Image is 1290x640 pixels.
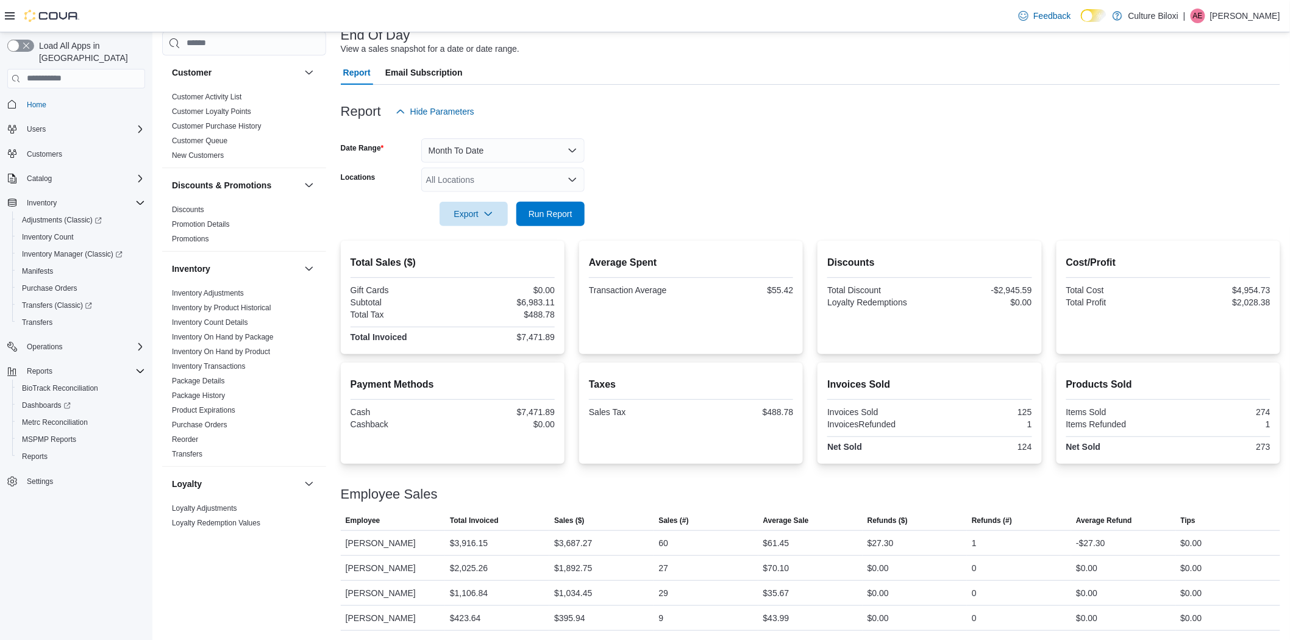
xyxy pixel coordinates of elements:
span: Package History [172,390,225,400]
span: MSPMP Reports [22,435,76,444]
div: 1 [1171,419,1270,429]
a: Dashboards [17,398,76,413]
strong: Total Invoiced [351,332,407,342]
span: Export [447,202,501,226]
a: Transfers (Classic) [17,298,97,313]
span: Inventory On Hand by Product [172,346,270,356]
span: Inventory Count Details [172,317,248,327]
label: Locations [341,172,376,182]
span: Home [22,97,145,112]
span: Average Refund [1076,516,1132,525]
button: Export [440,202,508,226]
h2: Discounts [827,255,1032,270]
div: $423.64 [450,611,481,625]
a: Loyalty Redemption Values [172,518,260,527]
a: Inventory Count [17,230,79,244]
button: Purchase Orders [12,280,150,297]
img: Cova [24,10,79,22]
button: Customers [2,145,150,163]
button: Operations [22,340,68,354]
span: Discounts [172,204,204,214]
span: Transfers (Classic) [17,298,145,313]
a: Transfers [172,449,202,458]
h2: Average Spent [589,255,793,270]
span: Metrc Reconciliation [17,415,145,430]
a: Discounts [172,205,204,213]
span: Inventory Manager (Classic) [17,247,145,261]
div: Transaction Average [589,285,689,295]
button: Hide Parameters [391,99,479,124]
div: $0.00 [868,561,889,575]
div: Subtotal [351,297,451,307]
span: Customers [27,149,62,159]
button: Settings [2,472,150,490]
a: Purchase Orders [17,281,82,296]
button: Transfers [12,314,150,331]
div: $70.10 [763,561,789,575]
div: 124 [932,442,1032,452]
span: Catalog [27,174,52,183]
div: [PERSON_NAME] [341,556,445,580]
button: Inventory Count [12,229,150,246]
h3: Discounts & Promotions [172,179,271,191]
span: Transfers (Classic) [22,300,92,310]
div: 0 [972,586,977,600]
div: $488.78 [455,310,555,319]
div: $27.30 [868,536,894,550]
h3: Inventory [172,262,210,274]
div: $0.00 [1076,611,1097,625]
button: MSPMP Reports [12,431,150,448]
span: Sales (#) [658,516,688,525]
a: Transfers (Classic) [12,297,150,314]
span: Promotion Details [172,219,230,229]
div: 125 [932,407,1032,417]
a: New Customers [172,151,224,159]
div: Inventory [162,285,326,466]
a: Inventory On Hand by Package [172,332,274,341]
a: Home [22,98,51,112]
span: Metrc Reconciliation [22,418,88,427]
div: $0.00 [932,297,1032,307]
a: Promotion Details [172,219,230,228]
span: Dashboards [22,400,71,410]
div: Ally Edwards [1191,9,1205,23]
div: [PERSON_NAME] [341,606,445,630]
div: $395.94 [554,611,585,625]
button: BioTrack Reconciliation [12,380,150,397]
span: Inventory Count [22,232,74,242]
div: Loyalty [162,500,326,535]
button: Users [2,121,150,138]
a: Customer Purchase History [172,121,262,130]
div: 0 [972,561,977,575]
span: MSPMP Reports [17,432,145,447]
div: $7,471.89 [455,332,555,342]
div: $7,471.89 [455,407,555,417]
button: Discounts & Promotions [302,177,316,192]
div: $1,034.45 [554,586,592,600]
div: $2,025.26 [450,561,488,575]
span: Inventory Count [17,230,145,244]
div: Total Tax [351,310,451,319]
div: [PERSON_NAME] [341,531,445,555]
span: Customer Activity List [172,91,242,101]
span: Purchase Orders [172,419,227,429]
div: [PERSON_NAME] [341,581,445,605]
div: Sales Tax [589,407,689,417]
div: -$2,945.59 [932,285,1032,295]
span: Transfers [22,318,52,327]
h3: End Of Day [341,28,410,43]
span: Loyalty Adjustments [172,503,237,513]
div: Cash [351,407,451,417]
div: -$27.30 [1076,536,1105,550]
span: Load All Apps in [GEOGRAPHIC_DATA] [34,40,145,64]
a: Customer Queue [172,136,227,144]
a: Adjustments (Classic) [12,212,150,229]
button: Reports [2,363,150,380]
span: Manifests [17,264,145,279]
a: Product Expirations [172,405,235,414]
span: New Customers [172,150,224,160]
span: Inventory Adjustments [172,288,244,297]
div: $0.00 [868,586,889,600]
